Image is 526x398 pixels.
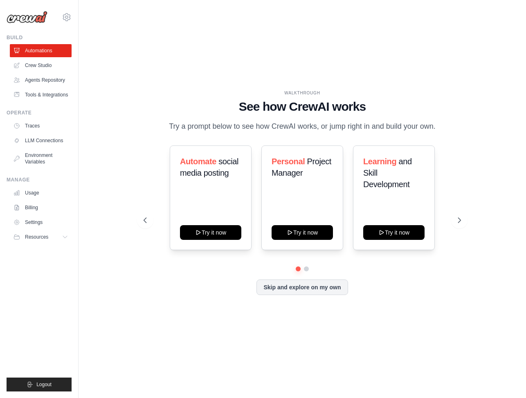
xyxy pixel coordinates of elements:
span: and Skill Development [363,157,412,189]
button: Resources [10,230,72,244]
span: Personal [272,157,305,166]
a: Tools & Integrations [10,88,72,101]
div: Build [7,34,72,41]
a: Billing [10,201,72,214]
a: Environment Variables [10,149,72,168]
a: LLM Connections [10,134,72,147]
div: WALKTHROUGH [144,90,461,96]
a: Usage [10,186,72,199]
span: Project Manager [272,157,331,177]
span: Automate [180,157,216,166]
a: Traces [10,119,72,132]
button: Logout [7,378,72,391]
span: Resources [25,234,48,240]
span: Learning [363,157,396,166]
button: Skip and explore on my own [256,279,348,295]
a: Crew Studio [10,59,72,72]
p: Try a prompt below to see how CrewAI works, or jump right in and build your own. [165,121,440,132]
a: Agents Repository [10,74,72,87]
a: Automations [10,44,72,57]
a: Settings [10,216,72,229]
button: Try it now [180,225,241,240]
button: Try it now [363,225,425,240]
span: Logout [36,381,52,388]
div: Manage [7,177,72,183]
h1: See how CrewAI works [144,99,461,114]
img: Logo [7,11,47,23]
button: Try it now [272,225,333,240]
div: Operate [7,110,72,116]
